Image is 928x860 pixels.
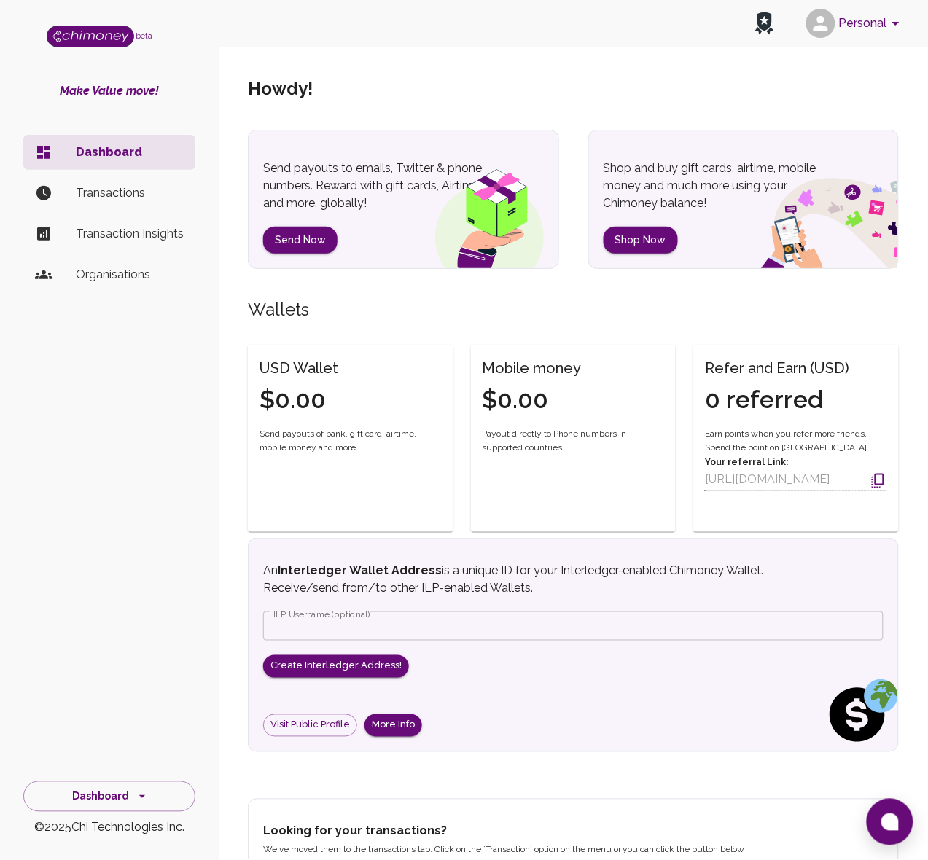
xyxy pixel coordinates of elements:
[263,160,496,212] p: Send payouts to emails, Twitter & phone numbers. Reward with gift cards, Airtime, and more, globa...
[263,227,338,254] button: Send Now
[278,563,442,577] strong: Interledger Wallet Address
[867,799,913,845] button: Open chat window
[76,144,184,161] p: Dashboard
[604,160,837,212] p: Shop and buy gift cards, airtime, mobile money and much more using your Chimoney balance!
[705,457,788,467] strong: Your referral Link:
[260,385,338,415] h4: $0.00
[604,227,678,254] button: Shop Now
[263,824,447,838] strong: Looking for your transactions?
[483,356,582,380] h6: Mobile money
[47,26,134,47] img: Logo
[825,679,898,751] img: social spend
[260,427,442,456] span: Send payouts of bank, gift card, airtime, mobile money and more
[483,427,665,456] span: Payout directly to Phone numbers in supported countries
[76,184,184,202] p: Transactions
[248,298,899,321] h5: Wallets
[273,609,371,621] label: ILP Username (optional)
[483,385,582,415] h4: $0.00
[263,655,409,678] button: Create Interledger Address!
[263,845,745,855] span: We've moved them to the transactions tab. Click on the `Transaction` option on the menu or you ca...
[705,356,849,380] h6: Refer and Earn (USD)
[263,562,780,597] p: An is a unique ID for your Interledger-enabled Chimoney Wallet. Receive/send from/to other ILP-en...
[263,714,357,737] a: Visit Public Profile
[723,162,898,268] img: social spend
[260,356,338,380] h6: USD Wallet
[248,77,313,101] h5: Howdy !
[409,159,558,268] img: gift box
[705,427,887,492] div: Earn points when you refer more friends. Spend the point on [GEOGRAPHIC_DATA].
[800,4,911,42] button: account of current user
[136,31,152,40] span: beta
[705,385,849,415] h4: 0 referred
[76,225,184,243] p: Transaction Insights
[23,781,195,813] button: Dashboard
[76,266,184,284] p: Organisations
[364,714,422,737] button: More Info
